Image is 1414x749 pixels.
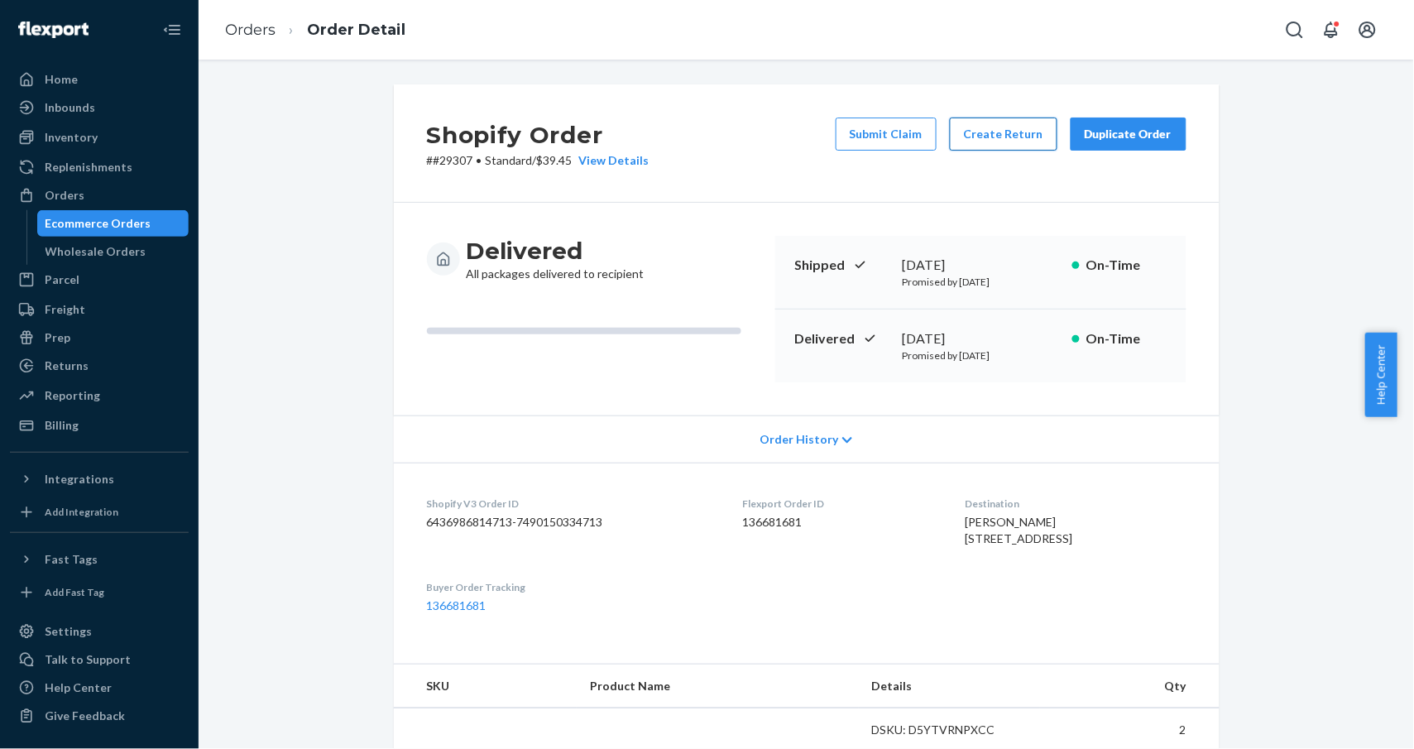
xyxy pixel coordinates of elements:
[486,153,533,167] span: Standard
[903,275,1059,289] p: Promised by [DATE]
[467,236,645,282] div: All packages delivered to recipient
[1086,329,1167,348] p: On-Time
[10,382,189,409] a: Reporting
[965,515,1072,545] span: [PERSON_NAME] [STREET_ADDRESS]
[477,153,482,167] span: •
[872,722,1028,738] div: DSKU: D5YTVRNPXCC
[10,618,189,645] a: Settings
[1365,333,1397,417] button: Help Center
[427,152,649,169] p: # #29307 / $39.45
[1086,256,1167,275] p: On-Time
[1278,13,1311,46] button: Open Search Box
[427,598,487,612] a: 136681681
[10,353,189,379] a: Returns
[156,13,189,46] button: Close Navigation
[45,417,79,434] div: Billing
[10,94,189,121] a: Inbounds
[743,497,938,511] dt: Flexport Order ID
[45,271,79,288] div: Parcel
[1315,13,1348,46] button: Open notifications
[45,159,132,175] div: Replenishments
[427,118,649,152] h2: Shopify Order
[225,21,276,39] a: Orders
[10,675,189,701] a: Help Center
[307,21,405,39] a: Order Detail
[45,585,104,599] div: Add Fast Tag
[10,579,189,606] a: Add Fast Tag
[394,665,578,708] th: SKU
[467,236,645,266] h3: Delivered
[965,497,1186,511] dt: Destination
[573,152,649,169] button: View Details
[903,329,1059,348] div: [DATE]
[577,665,858,708] th: Product Name
[1085,126,1172,142] div: Duplicate Order
[1351,13,1384,46] button: Open account menu
[795,329,889,348] p: Delivered
[37,210,189,237] a: Ecommerce Orders
[760,431,838,448] span: Order History
[46,243,146,260] div: Wholesale Orders
[45,129,98,146] div: Inventory
[45,387,100,404] div: Reporting
[10,646,189,673] a: Talk to Support
[45,329,70,346] div: Prep
[10,546,189,573] button: Fast Tags
[45,71,78,88] div: Home
[859,665,1041,708] th: Details
[10,324,189,351] a: Prep
[45,679,112,696] div: Help Center
[10,466,189,492] button: Integrations
[10,66,189,93] a: Home
[45,551,98,568] div: Fast Tags
[45,623,92,640] div: Settings
[45,471,114,487] div: Integrations
[45,187,84,204] div: Orders
[903,348,1059,362] p: Promised by [DATE]
[427,497,717,511] dt: Shopify V3 Order ID
[37,238,189,265] a: Wholesale Orders
[10,124,189,151] a: Inventory
[45,301,85,318] div: Freight
[45,99,95,116] div: Inbounds
[10,703,189,729] button: Give Feedback
[10,266,189,293] a: Parcel
[1040,665,1219,708] th: Qty
[427,514,717,531] dd: 6436986814713-7490150334713
[10,499,189,526] a: Add Integration
[10,412,189,439] a: Billing
[18,22,89,38] img: Flexport logo
[836,118,937,151] button: Submit Claim
[795,256,889,275] p: Shipped
[45,708,125,724] div: Give Feedback
[45,505,118,519] div: Add Integration
[950,118,1057,151] button: Create Return
[10,154,189,180] a: Replenishments
[10,296,189,323] a: Freight
[1071,118,1186,151] button: Duplicate Order
[427,580,717,594] dt: Buyer Order Tracking
[212,6,419,55] ol: breadcrumbs
[45,651,131,668] div: Talk to Support
[903,256,1059,275] div: [DATE]
[743,514,938,531] dd: 136681681
[10,182,189,209] a: Orders
[45,358,89,374] div: Returns
[46,215,151,232] div: Ecommerce Orders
